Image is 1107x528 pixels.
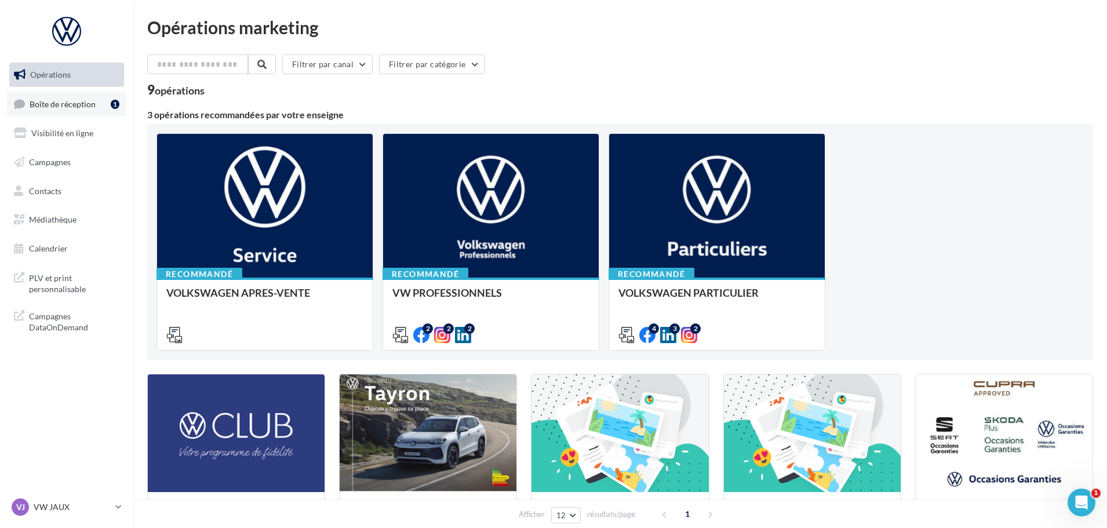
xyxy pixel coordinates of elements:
div: 2 [690,323,701,334]
span: VW PROFESSIONNELS [392,286,502,299]
button: Filtrer par canal [282,54,373,74]
span: Opérations [30,70,71,79]
div: 1 [111,100,119,109]
a: Campagnes [7,150,126,174]
span: Boîte de réception [30,99,96,108]
a: Opérations [7,63,126,87]
iframe: Intercom live chat [1068,489,1095,516]
div: 2 [443,323,454,334]
div: opérations [155,85,205,96]
a: Calendrier [7,236,126,261]
span: Médiathèque [29,214,77,224]
div: 4 [649,323,659,334]
div: Recommandé [156,268,242,281]
a: Boîte de réception1 [7,92,126,116]
div: 3 opérations recommandées par votre enseigne [147,110,1093,119]
div: 3 [669,323,680,334]
span: VOLKSWAGEN PARTICULIER [618,286,759,299]
span: VOLKSWAGEN APRES-VENTE [166,286,310,299]
div: Recommandé [609,268,694,281]
a: Contacts [7,179,126,203]
span: Calendrier [29,243,68,253]
a: Campagnes DataOnDemand [7,304,126,338]
span: PLV et print personnalisable [29,270,119,295]
button: Filtrer par catégorie [379,54,485,74]
p: VW JAUX [34,501,111,513]
div: 9 [147,83,205,96]
span: VJ [16,501,25,513]
div: Recommandé [383,268,468,281]
a: VJ VW JAUX [9,496,124,518]
span: 1 [1091,489,1101,498]
span: Contacts [29,185,61,195]
div: 2 [423,323,433,334]
span: Campagnes DataOnDemand [29,308,119,333]
span: 1 [678,505,697,523]
span: Campagnes [29,157,71,167]
div: 2 [464,323,475,334]
span: Afficher [519,509,545,520]
span: 12 [556,511,566,520]
span: résultats/page [587,509,635,520]
a: Visibilité en ligne [7,121,126,145]
div: Opérations marketing [147,19,1093,36]
span: Visibilité en ligne [31,128,93,138]
button: 12 [551,507,581,523]
a: PLV et print personnalisable [7,265,126,300]
a: Médiathèque [7,207,126,232]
